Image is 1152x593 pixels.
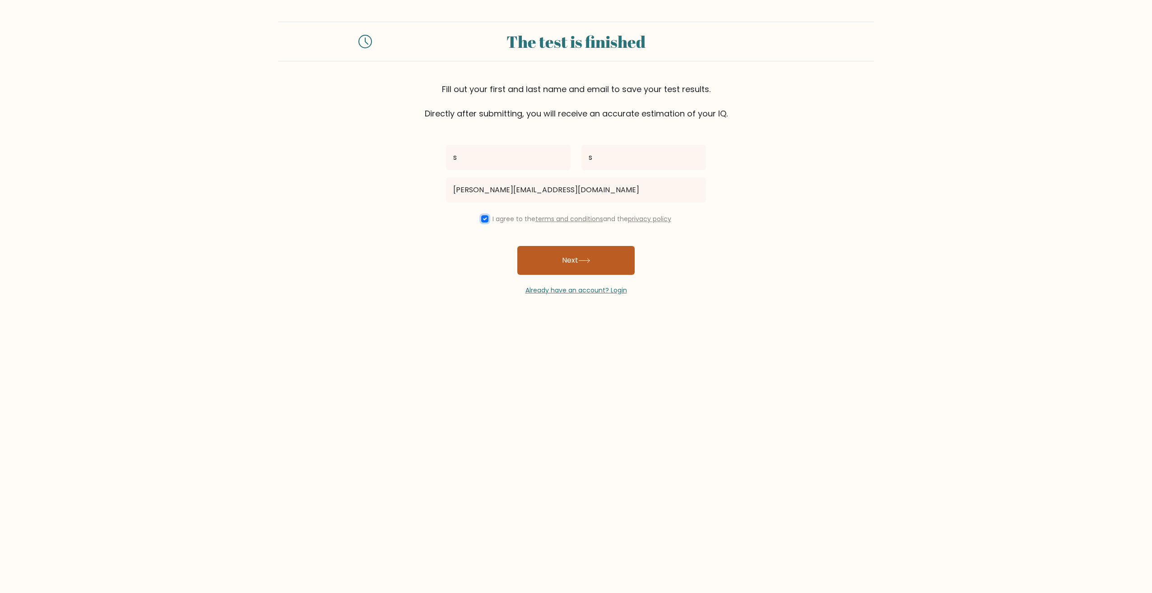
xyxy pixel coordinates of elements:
[525,286,627,295] a: Already have an account? Login
[278,83,874,120] div: Fill out your first and last name and email to save your test results. Directly after submitting,...
[581,145,706,170] input: Last name
[628,214,671,223] a: privacy policy
[446,145,571,170] input: First name
[535,214,603,223] a: terms and conditions
[383,29,769,54] div: The test is finished
[517,246,635,275] button: Next
[492,214,671,223] label: I agree to the and the
[446,177,706,203] input: Email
